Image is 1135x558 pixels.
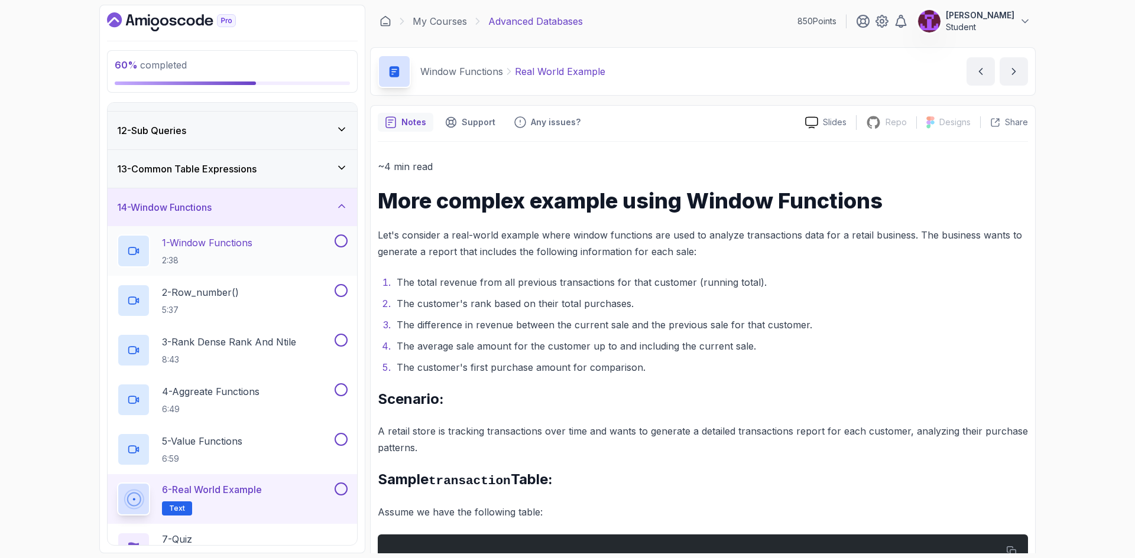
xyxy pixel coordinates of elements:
h3: 14 - Window Functions [117,200,212,214]
p: 3 - Rank Dense Rank And Ntile [162,335,296,349]
p: Window Functions [420,64,503,79]
button: 13-Common Table Expressions [108,150,357,188]
button: 14-Window Functions [108,188,357,226]
p: 8:43 [162,354,296,366]
p: Support [462,116,495,128]
p: [PERSON_NAME] [946,9,1014,21]
span: Text [169,504,185,513]
p: Advanced Databases [488,14,583,28]
h3: 12 - Sub Queries [117,123,186,138]
button: 12-Sub Queries [108,112,357,149]
button: Support button [438,113,502,132]
code: transaction [429,474,511,488]
a: Dashboard [107,12,263,31]
li: The average sale amount for the customer up to and including the current sale. [393,338,1028,354]
img: user profile image [918,10,941,32]
p: A retail store is tracking transactions over time and wants to generate a detailed transactions r... [378,423,1028,456]
h2: Scenario: [378,390,1028,409]
p: Assume we have the following table: [378,504,1028,520]
a: Dashboard [380,15,391,27]
button: previous content [967,57,995,86]
button: 5-Value Functions6:59 [117,433,348,466]
button: 3-Rank Dense Rank And Ntile8:43 [117,334,348,367]
p: 5:37 [162,304,239,316]
span: 60 % [115,59,138,71]
p: 2 - Row_number() [162,285,239,299]
p: Any issues? [531,116,581,128]
p: Student [946,21,1014,33]
li: The customer's rank based on their total purchases. [393,295,1028,312]
button: Feedback button [507,113,588,132]
h3: 13 - Common Table Expressions [117,162,257,176]
p: Let's consider a real-world example where window functions are used to analyze transactions data ... [378,227,1028,260]
p: Share [1005,116,1028,128]
p: ~4 min read [378,158,1028,175]
p: 1 - Window Functions [162,236,252,250]
button: user profile image[PERSON_NAME]Student [917,9,1031,33]
li: The customer's first purchase amount for comparison. [393,359,1028,376]
p: Slides [823,116,847,128]
a: My Courses [413,14,467,28]
li: The difference in revenue between the current sale and the previous sale for that customer. [393,316,1028,333]
p: 850 Points [797,15,836,27]
button: 2-Row_number()5:37 [117,284,348,317]
p: 2:38 [162,254,252,266]
p: Notes [401,116,426,128]
button: notes button [378,113,433,132]
button: 4-Aggreate Functions6:49 [117,383,348,416]
a: Slides [796,116,856,129]
span: completed [115,59,187,71]
li: The total revenue from all previous transactions for that customer (running total). [393,274,1028,291]
p: 6:59 [162,453,242,465]
p: Designs [939,116,971,128]
button: 6-Real World ExampleText [117,482,348,515]
p: 7 - Quiz [162,532,192,546]
p: 6:49 [162,403,260,415]
p: 5 - Value Functions [162,434,242,448]
button: Share [980,116,1028,128]
p: 6 - Real World Example [162,482,262,497]
p: Repo [886,116,907,128]
h1: More complex example using Window Functions [378,189,1028,213]
h2: Sample Table: [378,470,1028,490]
button: next content [1000,57,1028,86]
p: Real World Example [515,64,605,79]
p: 4 - Aggreate Functions [162,384,260,399]
button: 1-Window Functions2:38 [117,234,348,267]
